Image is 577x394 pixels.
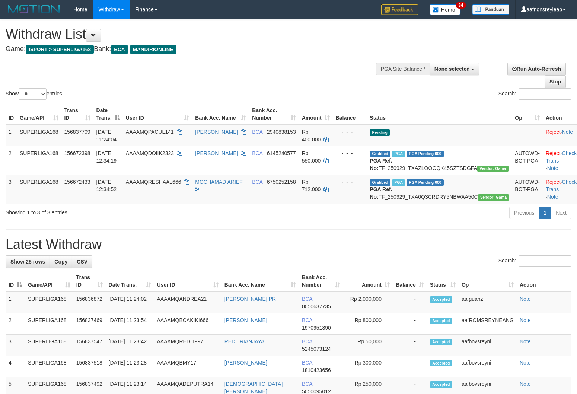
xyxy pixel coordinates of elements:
[539,207,551,219] a: 1
[6,125,17,146] td: 1
[64,150,90,156] span: 156672398
[10,259,45,265] span: Show 25 rows
[299,271,343,292] th: Bank Acc. Number: activate to sort column ascending
[477,166,509,172] span: Vendor URL: https://trx31.1velocity.biz
[370,158,392,171] b: PGA Ref. No:
[6,237,571,252] h1: Latest Withdraw
[252,150,262,156] span: BCA
[302,360,312,366] span: BCA
[336,149,364,157] div: - - -
[370,179,390,186] span: Grabbed
[546,179,577,192] a: Check Trans
[459,313,517,335] td: aafROMSREYNEANG
[195,150,238,156] a: [PERSON_NAME]
[267,129,296,135] span: Copy 2940838153 to clipboard
[393,292,427,313] td: -
[106,356,154,377] td: [DATE] 11:23:28
[221,271,299,292] th: Bank Acc. Name: activate to sort column ascending
[302,129,321,142] span: Rp 400.000
[430,63,479,75] button: None selected
[6,271,25,292] th: ID: activate to sort column descending
[96,179,117,192] span: [DATE] 12:34:52
[520,317,531,323] a: Note
[517,271,571,292] th: Action
[520,360,531,366] a: Note
[302,303,331,309] span: Copy 0050637735 to clipboard
[302,296,312,302] span: BCA
[224,317,267,323] a: [PERSON_NAME]
[302,325,331,331] span: Copy 1970951390 to clipboard
[249,104,299,125] th: Bank Acc. Number: activate to sort column ascending
[6,335,25,356] td: 3
[6,356,25,377] td: 4
[96,150,117,164] span: [DATE] 12:34:19
[407,151,444,157] span: PGA Pending
[252,129,262,135] span: BCA
[547,165,558,171] a: Note
[519,88,571,100] input: Search:
[19,88,47,100] select: Showentries
[154,356,221,377] td: AAAAMQBMY17
[17,146,61,175] td: SUPERLIGA168
[111,45,128,54] span: BCA
[546,150,577,164] a: Check Trans
[302,367,331,373] span: Copy 1810423656 to clipboard
[343,356,393,377] td: Rp 300,000
[25,292,73,313] td: SUPERLIGA168
[25,356,73,377] td: SUPERLIGA168
[6,255,50,268] a: Show 25 rows
[336,128,364,136] div: - - -
[551,207,571,219] a: Next
[130,45,176,54] span: MANDIRIONLINE
[336,178,364,186] div: - - -
[126,129,174,135] span: AAAAMQPACUL141
[333,104,367,125] th: Balance
[25,335,73,356] td: SUPERLIGA168
[393,271,427,292] th: Balance: activate to sort column ascending
[252,179,262,185] span: BCA
[6,292,25,313] td: 1
[430,318,452,324] span: Accepted
[343,271,393,292] th: Amount: activate to sort column ascending
[224,296,276,302] a: [PERSON_NAME] PR
[407,179,444,186] span: PGA Pending
[302,381,312,387] span: BCA
[343,313,393,335] td: Rp 800,000
[154,271,221,292] th: User ID: activate to sort column ascending
[546,179,561,185] a: Reject
[367,104,512,125] th: Status
[302,346,331,352] span: Copy 5245073124 to clipboard
[64,179,90,185] span: 156672433
[6,206,235,216] div: Showing 1 to 3 of 3 entries
[72,255,92,268] a: CSV
[302,317,312,323] span: BCA
[430,296,452,303] span: Accepted
[195,129,238,135] a: [PERSON_NAME]
[195,179,243,185] a: MOCHAMAD ARIEF
[546,129,561,135] a: Reject
[459,335,517,356] td: aafbovsreyni
[123,104,192,125] th: User ID: activate to sort column ascending
[520,381,531,387] a: Note
[392,179,405,186] span: Marked by aafsoycanthlai
[456,2,466,9] span: 34
[427,271,459,292] th: Status: activate to sort column ascending
[154,313,221,335] td: AAAAMQBCAKIKI666
[6,27,377,42] h1: Withdraw List
[393,335,427,356] td: -
[343,292,393,313] td: Rp 2,000,000
[73,313,106,335] td: 156837469
[6,4,62,15] img: MOTION_logo.png
[459,356,517,377] td: aafbovsreyni
[302,179,321,192] span: Rp 712.000
[472,4,509,15] img: panduan.png
[299,104,333,125] th: Amount: activate to sort column ascending
[370,186,392,200] b: PGA Ref. No:
[17,175,61,204] td: SUPERLIGA168
[430,381,452,388] span: Accepted
[96,129,117,142] span: [DATE] 11:24:04
[154,335,221,356] td: AAAAMQREDI1997
[26,45,94,54] span: ISPORT > SUPERLIGA168
[6,175,17,204] td: 3
[106,271,154,292] th: Date Trans.: activate to sort column ascending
